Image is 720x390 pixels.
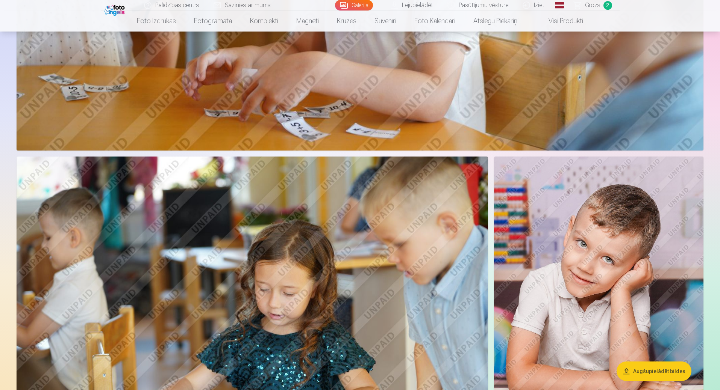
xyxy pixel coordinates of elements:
a: Fotogrāmata [185,11,241,32]
a: Krūzes [328,11,365,32]
a: Magnēti [287,11,328,32]
button: Augšupielādēt bildes [617,361,691,381]
a: Visi produkti [527,11,592,32]
a: Komplekti [241,11,287,32]
img: /fa1 [104,3,127,16]
span: 2 [603,1,612,10]
a: Foto kalendāri [405,11,464,32]
span: Grozs [585,1,600,10]
a: Atslēgu piekariņi [464,11,527,32]
a: Foto izdrukas [128,11,185,32]
a: Suvenīri [365,11,405,32]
